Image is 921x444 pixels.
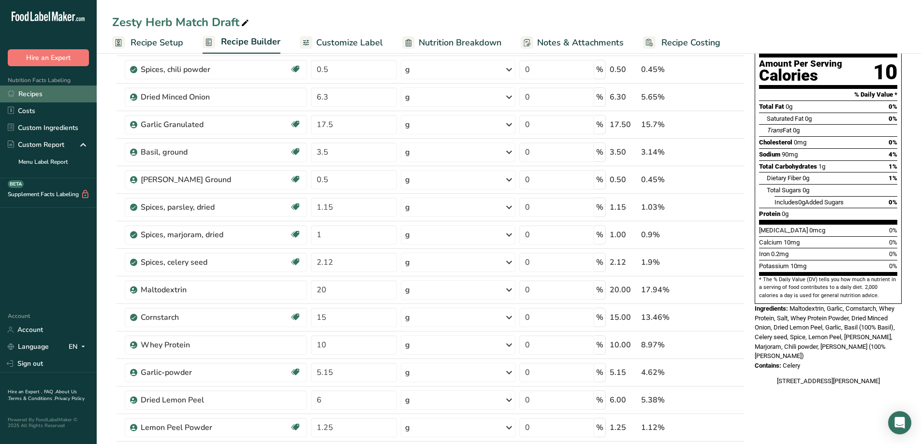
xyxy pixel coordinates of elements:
[141,339,262,351] div: Whey Protein
[793,127,800,134] span: 0g
[610,91,637,103] div: 6.30
[521,32,624,54] a: Notes & Attachments
[610,64,637,75] div: 0.50
[641,201,699,213] div: 1.03%
[755,305,895,359] span: Maltodextrin, Garlic, Cornstarch, Whey Protein, Salt, Whey Protein Powder, Dried Minced Onion, Dr...
[141,394,262,406] div: Dried Lemon Peel
[141,422,262,433] div: Lemon Peel Powder
[755,376,902,386] div: [STREET_ADDRESS][PERSON_NAME]
[141,201,262,213] div: Spices, parsley, dried
[8,417,89,429] div: Powered By FoodLabelMaker © 2025 All Rights Reserved
[8,395,55,402] a: Terms & Conditions .
[759,59,842,69] div: Amount Per Serving
[610,394,637,406] div: 6.00
[889,239,897,246] span: 0%
[803,174,809,182] span: 0g
[759,210,780,217] span: Protein
[405,394,410,406] div: g
[610,367,637,378] div: 5.15
[405,312,410,323] div: g
[889,151,897,158] span: 4%
[641,394,699,406] div: 5.38%
[889,115,897,122] span: 0%
[537,36,624,49] span: Notes & Attachments
[643,32,720,54] a: Recipe Costing
[69,341,89,353] div: EN
[889,163,897,170] span: 1%
[786,103,792,110] span: 0g
[405,174,410,186] div: g
[641,119,699,130] div: 15.7%
[759,103,784,110] span: Total Fat
[889,250,897,258] span: 0%
[8,180,24,188] div: BETA
[221,35,280,48] span: Recipe Builder
[641,229,699,241] div: 0.9%
[759,69,842,83] div: Calories
[805,115,812,122] span: 0g
[641,91,699,103] div: 5.65%
[610,174,637,186] div: 0.50
[809,227,825,234] span: 0mcg
[783,362,800,369] span: Celery
[402,32,501,54] a: Nutrition Breakdown
[767,115,804,122] span: Saturated Fat
[405,201,410,213] div: g
[641,257,699,268] div: 1.9%
[610,146,637,158] div: 3.50
[141,119,262,130] div: Garlic Granulated
[141,229,262,241] div: Spices, marjoram, dried
[889,227,897,234] span: 0%
[405,64,410,75] div: g
[610,257,637,268] div: 2.12
[610,201,637,213] div: 1.15
[610,312,637,323] div: 15.00
[141,367,262,378] div: Garlic-powder
[641,64,699,75] div: 0.45%
[141,91,262,103] div: Dried Minced Onion
[641,422,699,433] div: 1.12%
[759,239,782,246] span: Calcium
[794,139,806,146] span: 0mg
[803,186,809,194] span: 0g
[131,36,183,49] span: Recipe Setup
[641,284,699,296] div: 17.94%
[8,388,77,402] a: About Us .
[141,174,262,186] div: [PERSON_NAME] Ground
[759,151,780,158] span: Sodium
[641,312,699,323] div: 13.46%
[610,284,637,296] div: 20.00
[759,139,792,146] span: Cholesterol
[610,422,637,433] div: 1.25
[405,422,410,433] div: g
[767,186,801,194] span: Total Sugars
[755,362,781,369] span: Contains:
[889,139,897,146] span: 0%
[141,146,262,158] div: Basil, ground
[641,174,699,186] div: 0.45%
[889,174,897,182] span: 1%
[300,32,383,54] a: Customize Label
[888,411,911,434] div: Open Intercom Messenger
[141,312,262,323] div: Cornstarch
[112,32,183,54] a: Recipe Setup
[889,199,897,206] span: 0%
[759,262,789,270] span: Potassium
[8,49,89,66] button: Hire an Expert
[405,367,410,378] div: g
[141,257,262,268] div: Spices, celery seed
[775,199,844,206] span: Includes Added Sugars
[767,127,791,134] span: Fat
[112,14,251,31] div: Zesty Herb Match Draft
[661,36,720,49] span: Recipe Costing
[641,339,699,351] div: 8.97%
[419,36,501,49] span: Nutrition Breakdown
[759,250,770,258] span: Iron
[405,339,410,351] div: g
[610,229,637,241] div: 1.00
[55,395,85,402] a: Privacy Policy
[767,174,801,182] span: Dietary Fiber
[405,229,410,241] div: g
[889,262,897,270] span: 0%
[759,89,897,100] section: % Daily Value *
